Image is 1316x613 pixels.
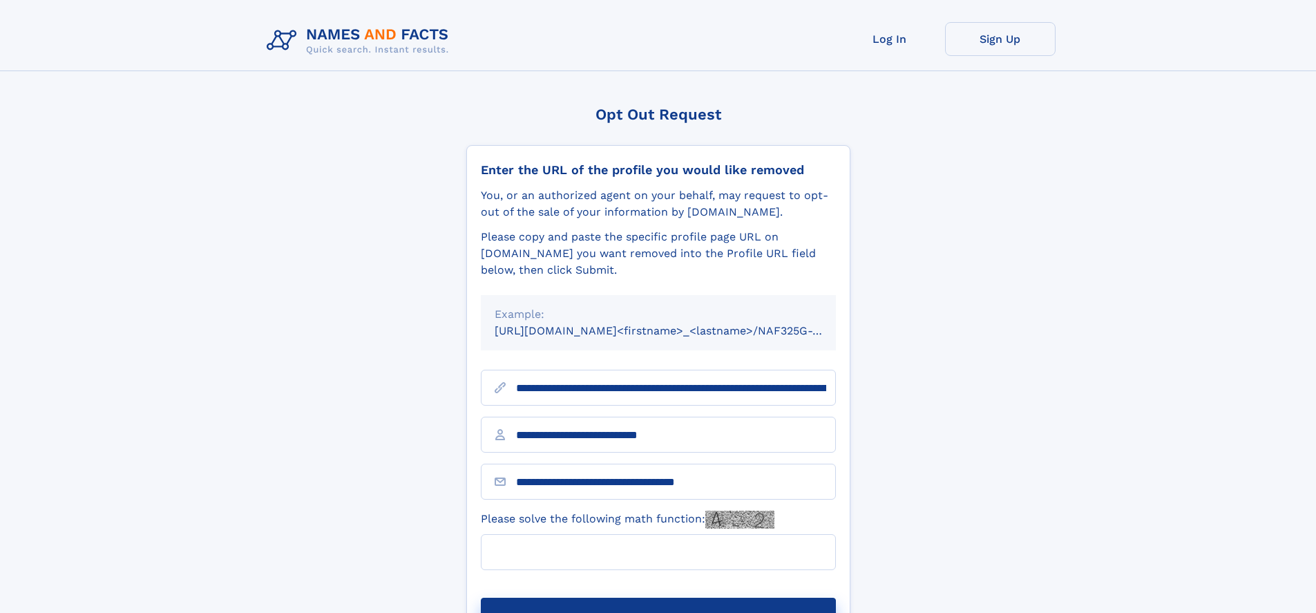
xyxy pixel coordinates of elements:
img: Logo Names and Facts [261,22,460,59]
label: Please solve the following math function: [481,511,774,529]
div: You, or an authorized agent on your behalf, may request to opt-out of the sale of your informatio... [481,187,836,220]
div: Enter the URL of the profile you would like removed [481,162,836,178]
div: Example: [495,306,822,323]
div: Please copy and paste the specific profile page URL on [DOMAIN_NAME] you want removed into the Pr... [481,229,836,279]
div: Opt Out Request [466,106,850,123]
a: Sign Up [945,22,1056,56]
small: [URL][DOMAIN_NAME]<firstname>_<lastname>/NAF325G-xxxxxxxx [495,324,862,337]
a: Log In [835,22,945,56]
